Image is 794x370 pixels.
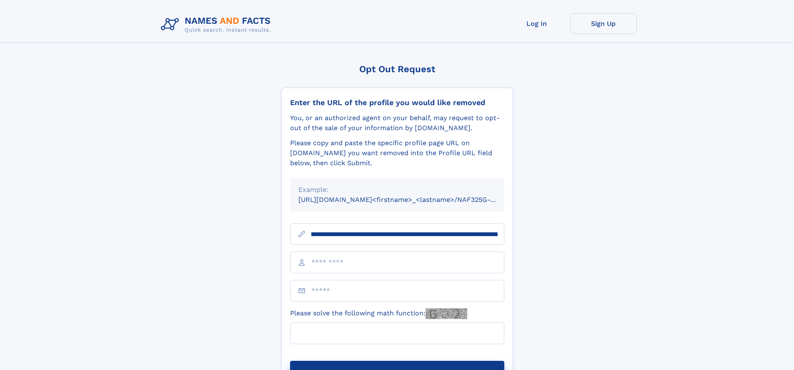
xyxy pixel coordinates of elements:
[570,13,637,34] a: Sign Up
[290,98,504,107] div: Enter the URL of the profile you would like removed
[290,113,504,133] div: You, or an authorized agent on your behalf, may request to opt-out of the sale of your informatio...
[503,13,570,34] a: Log In
[281,64,513,74] div: Opt Out Request
[290,138,504,168] div: Please copy and paste the specific profile page URL on [DOMAIN_NAME] you want removed into the Pr...
[290,308,467,319] label: Please solve the following math function:
[298,185,496,195] div: Example:
[158,13,278,36] img: Logo Names and Facts
[298,196,520,204] small: [URL][DOMAIN_NAME]<firstname>_<lastname>/NAF325G-xxxxxxxx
